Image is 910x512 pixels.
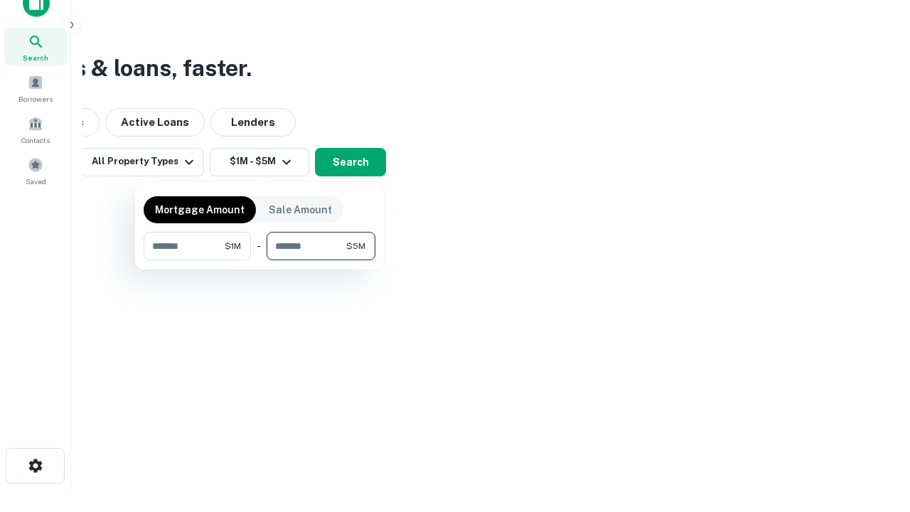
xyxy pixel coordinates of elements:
[346,240,365,252] span: $5M
[269,202,332,218] p: Sale Amount
[257,232,261,260] div: -
[155,202,245,218] p: Mortgage Amount
[839,398,910,466] iframe: Chat Widget
[225,240,241,252] span: $1M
